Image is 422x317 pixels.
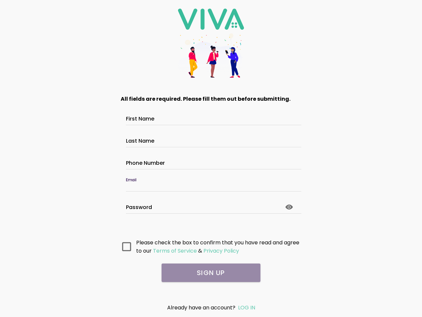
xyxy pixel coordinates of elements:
ion-text: Terms of Service [153,247,197,255]
strong: All fields are required. Please fill them out before submitting. [121,95,290,103]
a: LOG IN [238,304,255,311]
ion-text: Privacy Policy [203,247,239,255]
input: Email [126,183,296,189]
div: Already have an account? [134,303,288,312]
ion-col: Please check the box to confirm that you have read and agree to our & [135,237,303,257]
